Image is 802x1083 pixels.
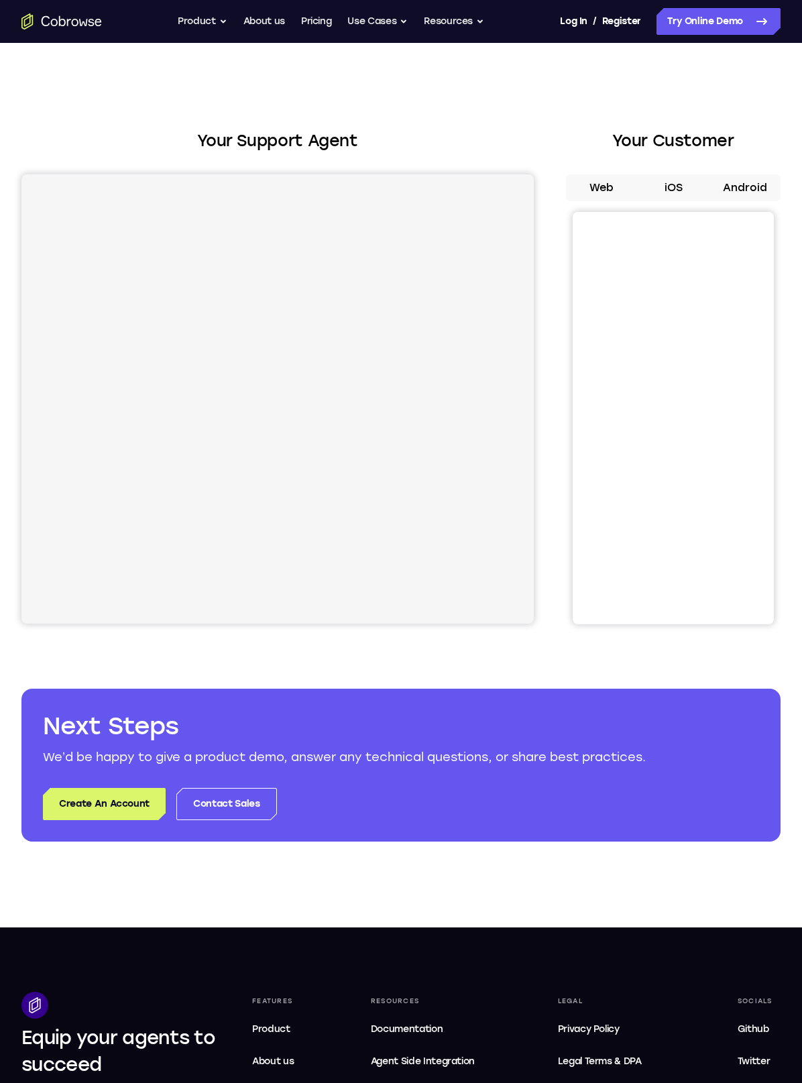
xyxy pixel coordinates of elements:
a: Github [732,1016,781,1043]
h2: Next Steps [43,710,759,742]
a: Privacy Policy [553,1016,677,1043]
span: Github [738,1023,769,1035]
button: Web [566,174,638,201]
a: Go to the home page [21,13,102,30]
div: Features [247,992,310,1011]
a: About us [243,8,285,35]
p: We’d be happy to give a product demo, answer any technical questions, or share best practices. [43,748,759,766]
span: Privacy Policy [558,1023,620,1035]
a: Log In [560,8,587,35]
a: Pricing [301,8,332,35]
span: Agent Side Integration [371,1053,492,1070]
button: iOS [638,174,709,201]
span: Twitter [738,1056,770,1067]
span: / [593,13,597,30]
a: Try Online Demo [656,8,781,35]
span: Legal Terms & DPA [558,1056,642,1067]
button: Product [178,8,227,35]
span: Equip your agents to succeed [21,1026,215,1076]
button: Resources [424,8,484,35]
a: Legal Terms & DPA [553,1048,677,1075]
div: Resources [365,992,498,1011]
span: Documentation [371,1023,443,1035]
a: Twitter [732,1048,781,1075]
a: Contact Sales [176,788,276,820]
a: Create An Account [43,788,166,820]
button: Android [709,174,781,201]
button: Use Cases [347,8,408,35]
span: About us [252,1056,294,1067]
a: Product [247,1016,310,1043]
a: Register [602,8,641,35]
h2: Your Customer [566,129,781,153]
div: Socials [732,992,781,1011]
a: Agent Side Integration [365,1048,498,1075]
a: Documentation [365,1016,498,1043]
span: Product [252,1023,290,1035]
h2: Your Support Agent [21,129,534,153]
a: About us [247,1048,310,1075]
div: Legal [553,992,677,1011]
iframe: Agent [21,174,534,624]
